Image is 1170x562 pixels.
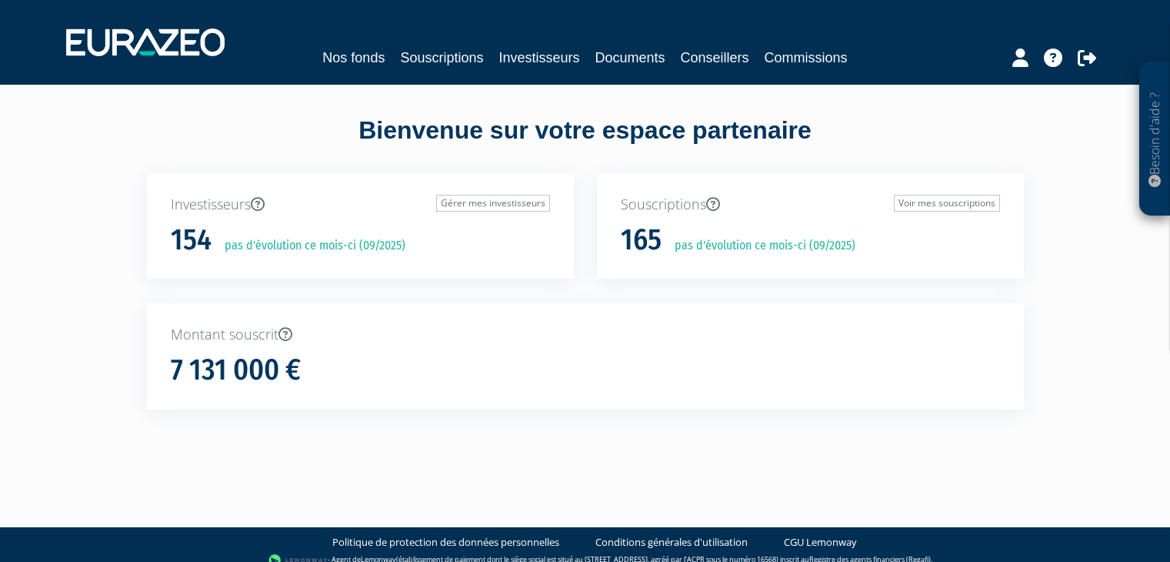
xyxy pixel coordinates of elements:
a: CGU Lemonway [784,535,857,550]
p: Souscriptions [621,195,1000,215]
a: Conditions générales d'utilisation [595,535,748,550]
a: Nos fonds [322,47,385,69]
h1: 7 131 000 € [171,354,301,386]
p: Besoin d'aide ? [1146,70,1164,209]
a: Conseillers [681,47,749,69]
a: Gérer mes investisseurs [436,195,550,212]
a: Voir mes souscriptions [894,195,1000,212]
h1: 165 [621,224,662,256]
a: Commissions [765,47,848,69]
p: Montant souscrit [171,325,1000,345]
img: 1732889491-logotype_eurazeo_blanc_rvb.png [66,28,225,56]
div: Bienvenue sur votre espace partenaire [135,113,1035,173]
a: Investisseurs [498,47,579,69]
h1: 154 [171,224,212,256]
p: pas d'évolution ce mois-ci (09/2025) [664,237,855,255]
a: Documents [595,47,665,69]
a: Souscriptions [400,47,483,69]
p: pas d'évolution ce mois-ci (09/2025) [214,237,405,255]
p: Investisseurs [171,195,550,215]
a: Politique de protection des données personnelles [332,535,559,550]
